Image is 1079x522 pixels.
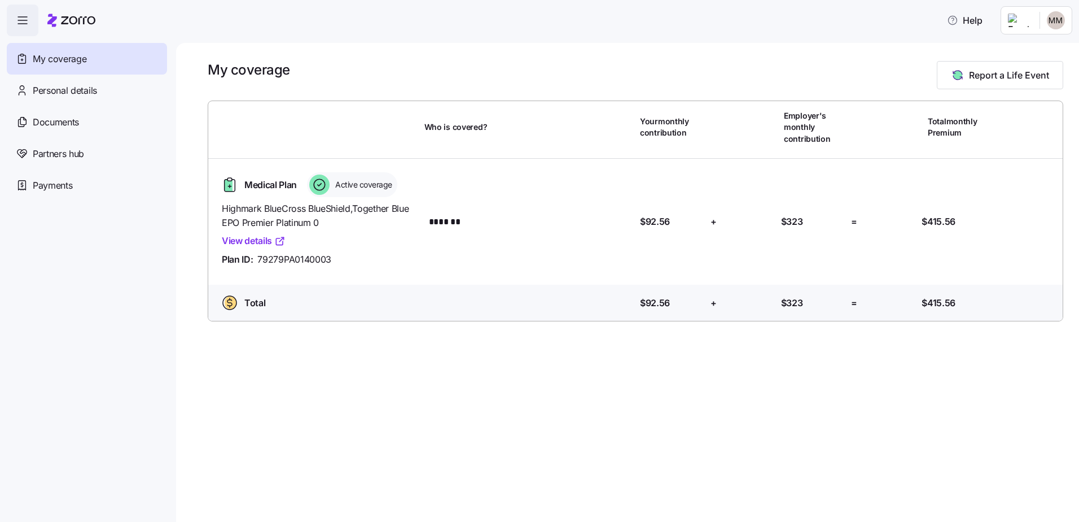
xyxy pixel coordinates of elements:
[922,215,955,229] span: $415.56
[922,296,955,310] span: $415.56
[424,121,488,133] span: Who is covered?
[222,202,415,230] span: Highmark BlueCross BlueShield , Together Blue EPO Premier Platinum 0
[7,75,167,106] a: Personal details
[947,14,982,27] span: Help
[222,234,286,248] a: View details
[33,115,79,129] span: Documents
[781,215,803,229] span: $323
[33,52,86,66] span: My coverage
[7,106,167,138] a: Documents
[781,296,803,310] span: $323
[257,253,331,267] span: 79279PA0140003
[640,215,670,229] span: $92.56
[33,84,97,98] span: Personal details
[851,215,857,229] span: =
[928,116,991,139] span: Total monthly Premium
[332,179,392,190] span: Active coverage
[710,296,717,310] span: +
[1008,14,1030,27] img: Employer logo
[244,178,297,192] span: Medical Plan
[208,61,290,79] h1: My coverage
[710,215,717,229] span: +
[937,61,1063,89] button: Report a Life Event
[938,9,992,32] button: Help
[1047,11,1065,29] img: 50dd7f3008828998aba6b0fd0a9ac0ea
[222,253,253,267] span: Plan ID:
[33,147,84,161] span: Partners hub
[851,296,857,310] span: =
[7,138,167,169] a: Partners hub
[7,43,167,75] a: My coverage
[969,68,1049,82] span: Report a Life Event
[784,110,847,145] span: Employer's monthly contribution
[640,296,670,310] span: $92.56
[7,169,167,201] a: Payments
[33,179,72,193] span: Payments
[640,116,703,139] span: Your monthly contribution
[244,296,265,310] span: Total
